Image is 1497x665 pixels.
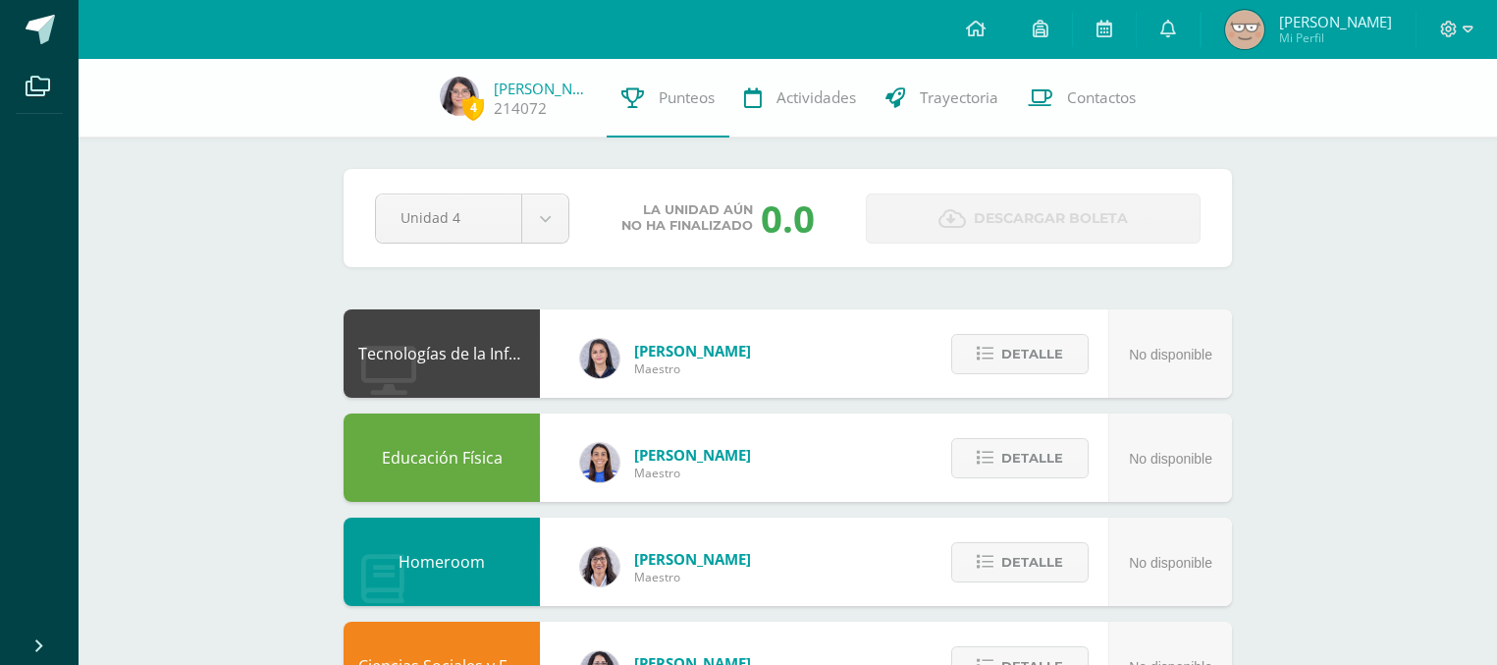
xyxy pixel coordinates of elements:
[401,194,497,241] span: Unidad 4
[634,569,751,585] span: Maestro
[729,59,871,138] a: Actividades
[761,193,815,244] div: 0.0
[494,98,547,119] a: 214072
[462,95,484,120] span: 4
[951,438,1089,478] button: Detalle
[1013,59,1150,138] a: Contactos
[659,87,715,108] span: Punteos
[580,443,619,482] img: 0eea5a6ff783132be5fd5ba128356f6f.png
[621,202,753,234] span: La unidad aún no ha finalizado
[344,309,540,398] div: Tecnologías de la Información y Comunicación: Computación
[634,360,751,377] span: Maestro
[634,341,751,360] span: [PERSON_NAME]
[376,194,568,243] a: Unidad 4
[871,59,1013,138] a: Trayectoria
[634,549,751,569] span: [PERSON_NAME]
[1129,451,1212,467] span: No disponible
[1279,12,1392,31] span: [PERSON_NAME]
[1067,87,1136,108] span: Contactos
[344,518,540,606] div: Homeroom
[920,87,998,108] span: Trayectoria
[607,59,729,138] a: Punteos
[344,414,540,502] div: Educación Física
[1001,440,1063,476] span: Detalle
[634,445,751,465] span: [PERSON_NAME]
[1129,555,1212,571] span: No disponible
[1001,544,1063,581] span: Detalle
[951,542,1089,582] button: Detalle
[951,334,1089,374] button: Detalle
[440,77,479,116] img: 827ea4b7cc97872ec63cfb1b85fce88f.png
[1225,10,1264,49] img: da0de1698857389b01b9913c08ee4643.png
[974,194,1128,243] span: Descargar boleta
[580,547,619,586] img: 11d0a4ab3c631824f792e502224ffe6b.png
[580,339,619,378] img: dbcf09110664cdb6f63fe058abfafc14.png
[634,465,751,481] span: Maestro
[1129,347,1212,362] span: No disponible
[494,79,592,98] a: [PERSON_NAME]
[1279,29,1392,46] span: Mi Perfil
[776,87,856,108] span: Actividades
[1001,336,1063,372] span: Detalle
